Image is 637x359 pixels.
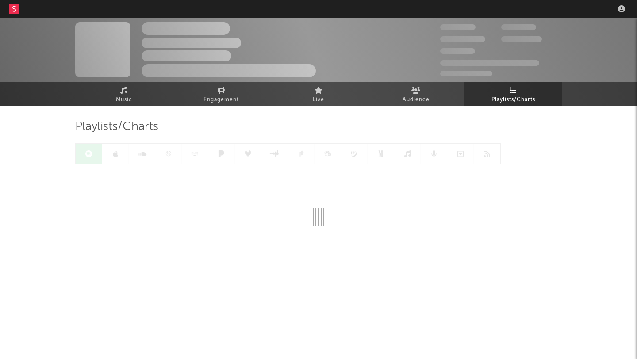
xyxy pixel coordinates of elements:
[313,95,324,105] span: Live
[173,82,270,106] a: Engagement
[440,60,539,66] span: 50,000,000 Monthly Listeners
[75,82,173,106] a: Music
[270,82,367,106] a: Live
[440,48,475,54] span: 100,000
[403,95,430,105] span: Audience
[440,24,476,30] span: 300,000
[75,122,158,132] span: Playlists/Charts
[464,82,562,106] a: Playlists/Charts
[367,82,464,106] a: Audience
[440,36,485,42] span: 50,000,000
[116,95,132,105] span: Music
[501,24,536,30] span: 100,000
[501,36,542,42] span: 1,000,000
[491,95,535,105] span: Playlists/Charts
[203,95,239,105] span: Engagement
[440,71,492,76] span: Jump Score: 85.0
